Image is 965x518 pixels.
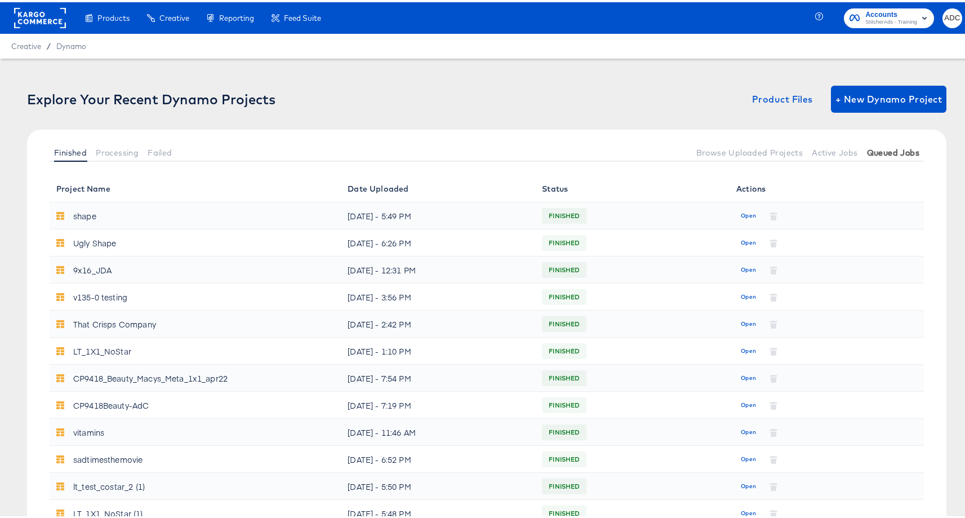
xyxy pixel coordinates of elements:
[741,236,756,246] span: Open
[741,263,756,273] span: Open
[348,286,528,304] div: [DATE] - 3:56 PM
[736,313,761,331] button: Open
[348,232,528,250] div: [DATE] - 6:26 PM
[741,506,756,516] span: Open
[947,10,958,23] span: ADC
[736,367,761,385] button: Open
[542,394,586,412] span: FINISHED
[741,479,756,489] span: Open
[741,290,756,300] span: Open
[159,11,189,20] span: Creative
[736,448,761,466] button: Open
[542,259,586,277] span: FINISHED
[542,367,586,385] span: FINISHED
[542,205,586,223] span: FINISHED
[73,286,127,304] div: v135-0 testing
[341,173,535,200] th: Date Uploaded
[867,146,919,155] span: Queued Jobs
[741,425,756,435] span: Open
[741,209,756,219] span: Open
[73,205,96,223] div: shape
[736,475,761,493] button: Open
[542,286,586,304] span: FINISHED
[736,232,761,250] button: Open
[741,344,756,354] span: Open
[736,340,761,358] button: Open
[741,317,756,327] span: Open
[284,11,321,20] span: Feed Suite
[741,371,756,381] span: Open
[844,6,934,26] button: AccountsStitcherAds - Training
[348,259,528,277] div: [DATE] - 12:31 PM
[741,452,756,462] span: Open
[696,146,803,155] span: Browse Uploaded Projects
[542,475,586,493] span: FINISHED
[942,6,962,26] button: ADC
[865,7,917,19] span: Accounts
[736,259,761,277] button: Open
[73,259,112,277] div: 9x16_JDA
[73,340,131,358] div: LT_1X1_NoStar
[348,367,528,385] div: [DATE] - 7:54 PM
[96,146,139,155] span: Processing
[348,421,528,439] div: [DATE] - 11:46 AM
[812,146,857,155] span: Active Jobs
[50,173,341,200] th: Project Name
[73,232,117,250] div: Ugly Shape
[535,173,730,200] th: Status
[542,313,586,331] span: FINISHED
[748,83,817,110] button: Product Files
[831,83,946,110] button: + New Dynamo Project
[542,448,586,466] span: FINISHED
[348,340,528,358] div: [DATE] - 1:10 PM
[11,39,41,48] span: Creative
[148,146,172,155] span: Failed
[736,421,761,439] button: Open
[73,367,228,385] div: CP9418_Beauty_Macys_Meta_1x1_apr22
[54,146,87,155] span: Finished
[73,313,156,331] div: That Crisps Company
[542,340,586,358] span: FINISHED
[752,89,813,105] span: Product Files
[736,394,761,412] button: Open
[41,39,56,48] span: /
[348,448,528,466] div: [DATE] - 6:52 PM
[348,394,528,412] div: [DATE] - 7:19 PM
[865,16,917,25] span: StitcherAds - Training
[741,398,756,408] span: Open
[56,39,86,48] a: Dynamo
[348,313,528,331] div: [DATE] - 2:42 PM
[97,11,130,20] span: Products
[73,394,149,412] div: CP9418Beauty-AdC
[348,475,528,493] div: [DATE] - 5:50 PM
[736,286,761,304] button: Open
[73,421,104,439] div: vitamins
[348,205,528,223] div: [DATE] - 5:49 PM
[542,421,586,439] span: FINISHED
[73,448,143,466] div: sadtimesthemovie
[219,11,254,20] span: Reporting
[542,232,586,250] span: FINISHED
[27,89,275,105] div: Explore Your Recent Dynamo Projects
[730,173,924,200] th: Actions
[73,475,145,493] div: lt_test_costar_2 (1)
[736,205,761,223] button: Open
[835,89,942,105] span: + New Dynamo Project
